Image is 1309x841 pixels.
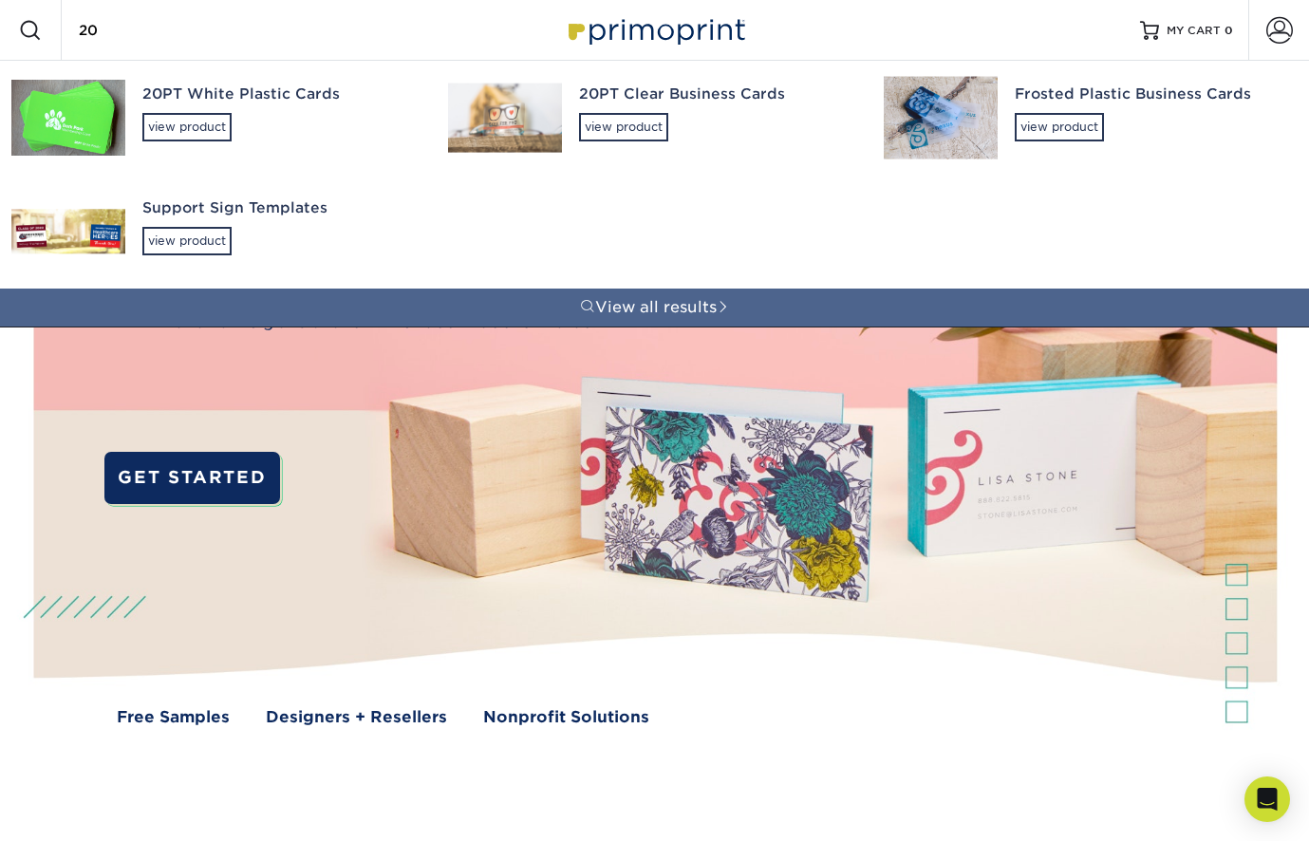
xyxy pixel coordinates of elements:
[1225,24,1233,37] span: 0
[448,84,562,153] img: 20PT Clear Business Cards
[1244,776,1290,822] div: Open Intercom Messenger
[142,113,232,141] div: view product
[579,113,668,141] div: view product
[1015,113,1104,141] div: view product
[483,705,649,729] a: Nonprofit Solutions
[5,783,161,834] iframe: Google Customer Reviews
[872,61,1309,175] a: Frosted Plastic Business Cardsview product
[560,9,750,50] img: Primoprint
[266,705,447,729] a: Designers + Resellers
[104,452,279,503] a: GET STARTED
[1167,23,1221,39] span: MY CART
[142,197,414,219] div: Support Sign Templates
[1015,84,1286,105] div: Frosted Plastic Business Cards
[884,77,998,159] img: Frosted Plastic Business Cards
[437,61,873,175] a: 20PT Clear Business Cardsview product
[11,209,125,253] img: Support Sign Templates
[77,19,262,42] input: SEARCH PRODUCTS.....
[117,705,230,729] a: Free Samples
[579,84,851,105] div: 20PT Clear Business Cards
[142,84,414,105] div: 20PT White Plastic Cards
[142,227,232,255] div: view product
[11,80,125,156] img: 20PT White Plastic Cards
